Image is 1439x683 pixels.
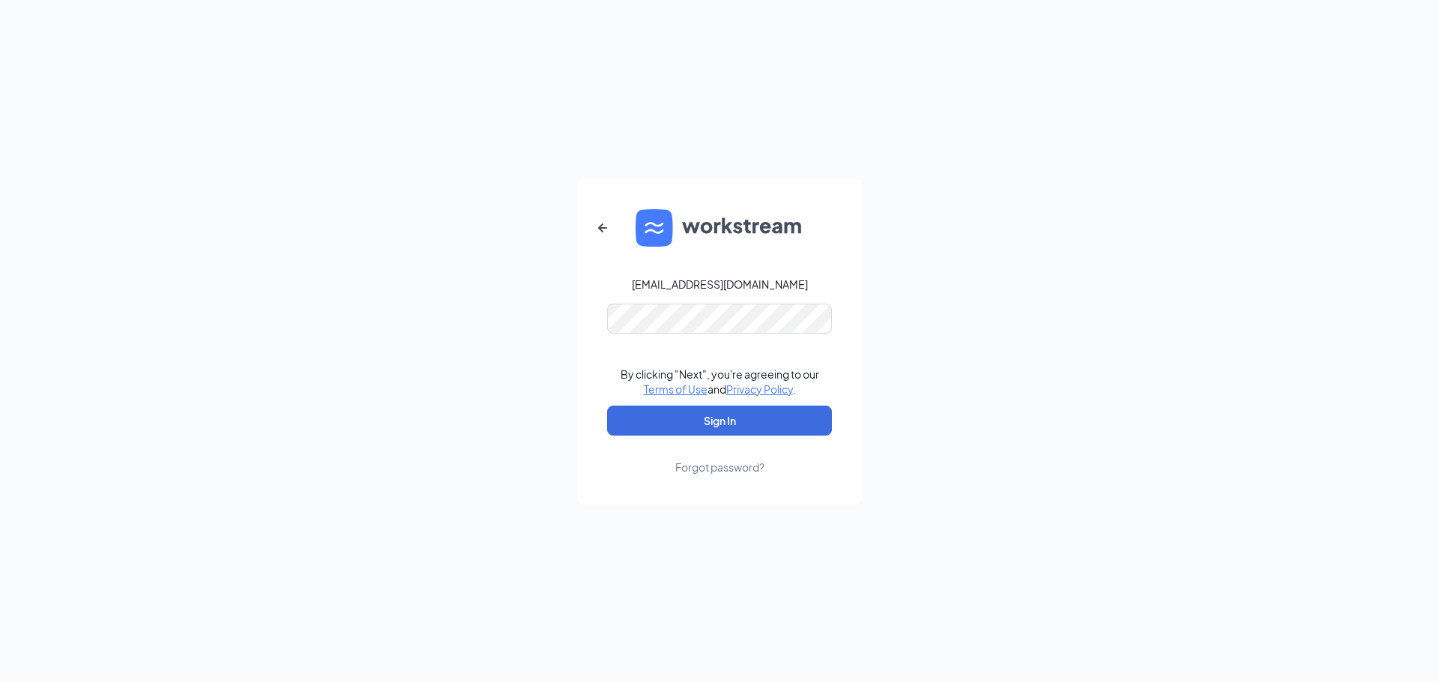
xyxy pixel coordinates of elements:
[632,277,808,292] div: [EMAIL_ADDRESS][DOMAIN_NAME]
[594,219,612,237] svg: ArrowLeftNew
[675,436,764,475] a: Forgot password?
[621,367,819,397] div: By clicking "Next", you're agreeing to our and .
[585,210,621,246] button: ArrowLeftNew
[636,209,803,247] img: WS logo and Workstream text
[726,382,793,396] a: Privacy Policy
[607,406,832,436] button: Sign In
[675,460,764,475] div: Forgot password?
[644,382,708,396] a: Terms of Use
